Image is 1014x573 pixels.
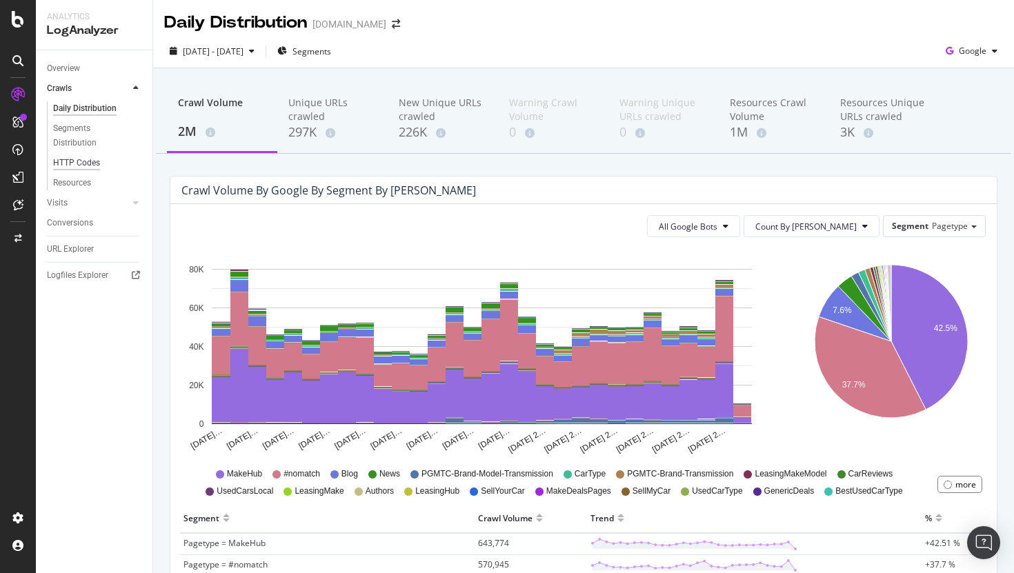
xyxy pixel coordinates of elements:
[178,96,266,122] div: Crawl Volume
[627,468,733,480] span: PGMTC-Brand-Transmission
[959,45,986,57] span: Google
[47,61,80,76] div: Overview
[764,485,815,497] span: GenericDeals
[925,559,955,570] span: +37.7 %
[47,11,141,23] div: Analytics
[509,123,597,141] div: 0
[295,485,344,497] span: LeasingMake
[47,196,68,210] div: Visits
[546,485,611,497] span: MakeDealsPages
[575,468,606,480] span: CarType
[840,96,928,123] div: Resources Unique URLs crawled
[619,123,708,141] div: 0
[189,342,203,352] text: 40K
[399,96,487,123] div: New Unique URLs crawled
[619,96,708,123] div: Warning Unique URLs crawled
[633,485,670,497] span: SellMyCar
[925,507,932,529] div: %
[392,19,400,29] div: arrow-right-arrow-left
[164,11,307,34] div: Daily Distribution
[379,468,400,480] span: News
[53,121,130,150] div: Segments Distribution
[47,23,141,39] div: LogAnalyzer
[53,176,91,190] div: Resources
[189,265,203,274] text: 80K
[53,156,143,170] a: HTTP Codes
[940,40,1003,62] button: Google
[292,46,331,57] span: Segments
[755,221,857,232] span: Count By Day
[967,526,1000,559] div: Open Intercom Messenger
[925,537,960,549] span: +42.51 %
[366,485,394,497] span: Authors
[399,123,487,141] div: 226K
[288,96,377,123] div: Unique URLs crawled
[755,468,826,480] span: LeasingMakeModel
[312,17,386,31] div: [DOMAIN_NAME]
[189,381,203,390] text: 20K
[744,215,879,237] button: Count By [PERSON_NAME]
[178,123,266,141] div: 2M
[933,324,957,334] text: 42.5%
[590,507,614,529] div: Trend
[730,96,818,123] div: Resources Crawl Volume
[478,537,509,549] span: 643,774
[509,96,597,123] div: Warning Crawl Volume
[692,485,742,497] span: UsedCarType
[47,196,129,210] a: Visits
[53,176,143,190] a: Resources
[53,121,143,150] a: Segments Distribution
[47,242,94,257] div: URL Explorer
[415,485,459,497] span: LeasingHub
[183,46,243,57] span: [DATE] - [DATE]
[183,559,268,570] span: Pagetype = #nomatch
[181,183,476,197] div: Crawl Volume by google by Segment by [PERSON_NAME]
[189,303,203,313] text: 60K
[183,507,219,529] div: Segment
[53,156,100,170] div: HTTP Codes
[53,101,143,116] a: Daily Distribution
[47,268,143,283] a: Logfiles Explorer
[835,485,902,497] span: BestUsedCarType
[47,81,72,96] div: Crawls
[932,220,968,232] span: Pagetype
[272,40,337,62] button: Segments
[53,101,117,116] div: Daily Distribution
[481,485,525,497] span: SellYourCar
[288,123,377,141] div: 297K
[47,216,93,230] div: Conversions
[478,559,509,570] span: 570,945
[833,305,852,315] text: 7.6%
[795,248,986,455] svg: A chart.
[199,419,204,429] text: 0
[478,507,533,529] div: Crawl Volume
[840,123,928,141] div: 3K
[284,468,320,480] span: #nomatch
[892,220,928,232] span: Segment
[842,380,865,390] text: 37.7%
[217,485,273,497] span: UsedCarsLocal
[955,479,976,490] div: more
[47,268,108,283] div: Logfiles Explorer
[47,242,143,257] a: URL Explorer
[183,537,266,549] span: Pagetype = MakeHub
[647,215,740,237] button: All Google Bots
[164,40,260,62] button: [DATE] - [DATE]
[227,468,262,480] span: MakeHub
[181,248,782,455] svg: A chart.
[730,123,818,141] div: 1M
[47,61,143,76] a: Overview
[47,81,129,96] a: Crawls
[47,216,143,230] a: Conversions
[341,468,358,480] span: Blog
[848,468,893,480] span: CarReviews
[659,221,717,232] span: All Google Bots
[421,468,553,480] span: PGMTC-Brand-Model-Transmission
